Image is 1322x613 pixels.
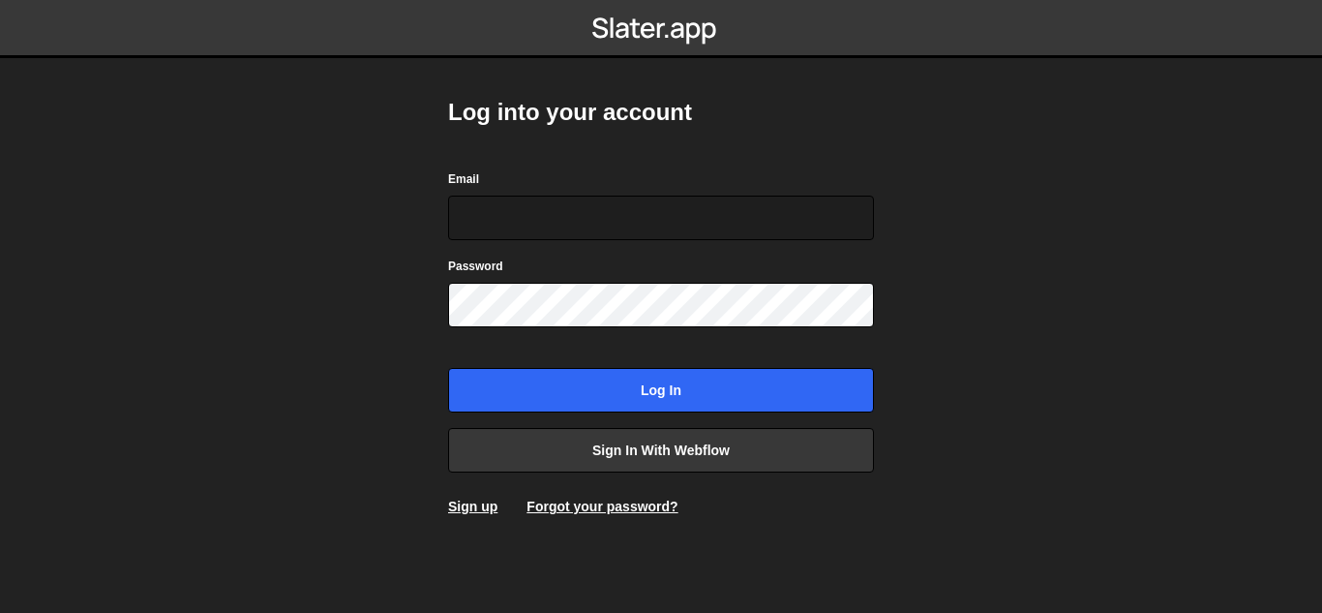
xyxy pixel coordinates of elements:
a: Forgot your password? [526,499,677,514]
input: Log in [448,368,874,413]
a: Sign in with Webflow [448,428,874,473]
label: Password [448,257,503,276]
h2: Log into your account [448,97,874,128]
a: Sign up [448,499,497,514]
label: Email [448,169,479,189]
